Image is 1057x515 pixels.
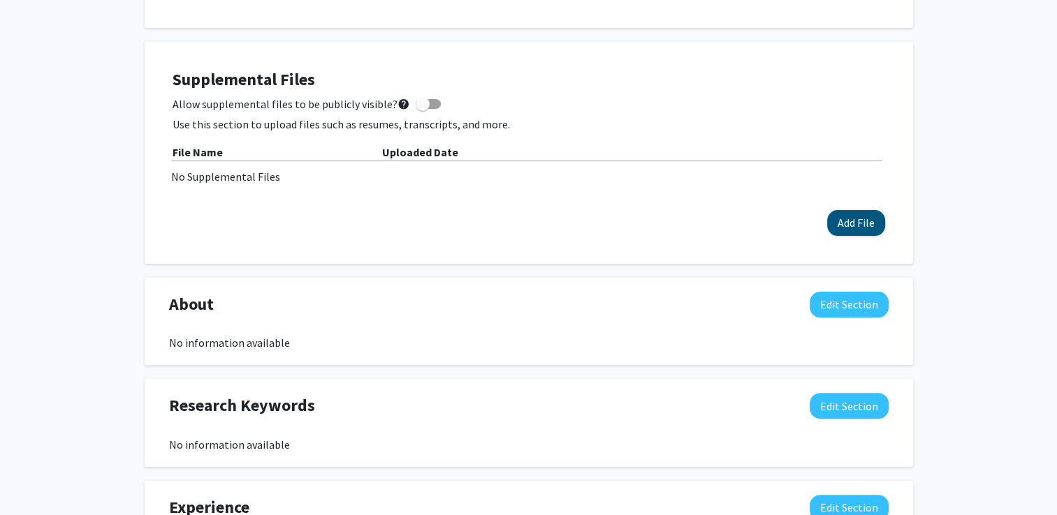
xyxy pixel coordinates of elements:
h4: Supplemental Files [173,70,885,90]
div: No Supplemental Files [171,168,887,185]
span: Allow supplemental files to be publicly visible? [173,96,410,112]
span: Research Keywords [169,393,315,418]
div: No information available [169,436,889,453]
mat-icon: help [398,96,410,112]
p: Use this section to upload files such as resumes, transcripts, and more. [173,116,885,133]
b: Uploaded Date [382,145,458,159]
button: Edit Research Keywords [810,393,889,419]
button: Add File [827,210,885,236]
iframe: Chat [10,452,59,505]
div: No information available [169,334,889,351]
b: File Name [173,145,223,159]
button: Edit About [810,292,889,318]
span: About [169,292,214,317]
